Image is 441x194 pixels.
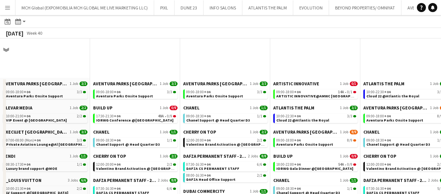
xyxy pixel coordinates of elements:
span: +04 [114,89,120,94]
span: 0/1 [353,91,356,93]
span: 3/3 [80,82,87,86]
a: DAFZA PERMANENT STAFF - 2019/20252 Jobs8/8 [93,177,178,183]
span: Chanel Support @ Head Quarter D3 [96,142,160,147]
div: FENDI1 Job1/108:30-17:30+041/1Luxury brand support @MOE [3,153,87,177]
span: 1 Job [430,130,438,134]
span: 3/3 [350,106,358,110]
span: 49A [158,114,164,118]
span: +04 [34,138,40,143]
span: 1 Job [340,106,348,110]
div: EXECUJET [GEOGRAPHIC_DATA]1 Job3/307:00-08:00 (Mon)+043/3Private Aviation Lounge@Al [GEOGRAPHIC_D... [3,129,87,153]
a: AVENTURA PARKS [GEOGRAPHIC_DATA]1 Job8/9 [273,129,358,135]
span: +04 [24,186,30,191]
span: 6/6 [173,188,176,190]
div: AVENTURA PARKS [GEOGRAPHIC_DATA]1 Job3/309:00-18:00+043/3Aventura Parks Onsite Support [93,81,178,105]
span: 8/8 [260,154,268,159]
span: 1/1 [263,115,266,117]
a: BUILD UP1 Job0/9 [273,153,358,159]
a: 09:00-18:00+048/9Aventura Parks Onsite Support [276,138,356,146]
a: 10:00-22:30+043/3Cloud 22 @Atlantis the Royal [276,114,356,122]
a: BUILD UP1 Job0/9 [93,105,178,111]
span: 1 Job [160,154,168,159]
span: 09:00-18:30 [366,139,390,142]
a: DAFZA PERMANENT STAFF - 2019/20252 Jobs8/8 [183,153,268,159]
a: AVENTURA PARKS [GEOGRAPHIC_DATA]1 Job3/3 [183,81,268,86]
span: AVENTURA PARKS DUBAI [183,81,248,86]
span: EXECUJET MIDDLE EAST CO [3,129,68,135]
button: EVOLUTION [293,0,329,15]
span: 1/1 [260,189,268,194]
span: CHERRY ON TOP [93,153,126,159]
span: +04 [384,186,390,191]
a: ATLANTIS THE PALM1 Job3/3 [273,105,358,111]
span: FENDI [3,153,15,159]
span: 8/9 [350,130,358,134]
a: 09:00-18:00+043/3Aventura Parks Onsite Support [96,89,176,98]
span: 2/2 [80,106,87,110]
button: MCH Global (EXPOMOBILIA MCH GLOBAL ME LIVE MARKETING LLC) [15,0,154,15]
a: 08:00-16:30+042/2DAFZA Head Office Support [186,173,266,182]
a: EXECUJET [GEOGRAPHIC_DATA]1 Job3/3 [3,129,87,135]
span: 1/1 [170,130,178,134]
span: +04 [24,114,30,119]
span: 8/9 [353,139,356,142]
span: 1/1 [347,187,352,191]
span: 1 Job [340,82,348,86]
span: ATLANTIS THE PALM [363,81,404,86]
span: AVENTURA PARKS DUBAI [93,81,158,86]
span: 2/2 [263,139,266,142]
span: 2/2 [170,154,178,159]
span: +04 [204,162,210,167]
span: 3/3 [83,139,86,142]
a: 18:00-22:00+0454A•0/9IORWG Gala Dinner @[GEOGRAPHIC_DATA] [276,162,356,171]
span: 6/6 [257,163,262,166]
span: 0/9 [350,154,358,159]
a: 17:30-21:30+0449A•0/9IORWG Conference @[GEOGRAPHIC_DATA] [96,114,176,122]
span: +04 [204,89,210,94]
span: 2 Jobs [248,154,258,159]
div: • [276,90,356,94]
span: ATLANTIS THE PALM [273,105,314,111]
a: 09:00-18:30+041/1Chanel Support @ Head Quarter D3 [186,114,266,122]
span: 12:00-20:00 [186,139,210,142]
span: 1/1 [77,163,82,166]
span: 3/3 [347,114,352,118]
span: AVENTURA PARKS DUBAI [3,81,68,86]
a: 09:00-18:00+0414A•0/1ARTISTIC INNOVATIVE@AMWC [GEOGRAPHIC_DATA] 2025 [276,89,356,98]
div: CHERRY ON TOP1 Job2/212:00-20:00+042/2Valentino Brand Activation @ [GEOGRAPHIC_DATA] [183,129,268,153]
span: 09:00-18:00 [6,90,30,94]
span: 1 Job [70,106,78,110]
span: Aventura Parks Onsite Support [276,142,333,147]
span: 3/3 [170,82,178,86]
span: 1 Job [250,82,258,86]
a: DUBAI COMMERCITY1 Job1/1 [183,188,268,194]
div: AVENTURA PARKS [GEOGRAPHIC_DATA]1 Job3/309:00-18:00+043/3Aventura Parks Onsite Support [183,81,268,105]
span: CHANEL [93,129,109,135]
span: 1/1 [260,106,268,110]
span: 10:00-22:30 [366,90,390,94]
span: 08:00-16:30 [186,174,210,177]
a: 09:00-18:00+043/3Aventura Parks Onsite Support [6,89,86,98]
span: 1 Job [70,82,78,86]
span: 6/6 [167,187,172,191]
span: +04 [294,114,300,119]
button: BEYOND PROPERTIES/ OMNIYAT [329,0,401,15]
span: 8/9 [347,139,352,142]
span: 0/1 [350,82,358,86]
span: CHERRY ON TOP [183,129,216,135]
span: +04 [384,114,390,119]
div: ATLANTIS THE PALM1 Job3/310:00-22:30+043/3Cloud 22 @Atlantis the Royal [273,105,358,129]
span: +04 [204,114,210,119]
span: 0/1 [347,90,352,94]
span: DUBAI COMMERCITY [183,188,225,194]
span: 3/3 [167,90,172,94]
span: 1 Job [160,106,168,110]
div: AVENTURA PARKS [GEOGRAPHIC_DATA]1 Job3/309:00-18:00+043/3Aventura Parks Onsite Support [3,81,87,105]
span: 1 Job [160,130,168,134]
span: 08:30-17:30 [6,163,30,166]
span: +04 [294,186,300,191]
span: +04 [114,162,120,167]
span: +04 [114,186,120,191]
span: Private Aviation Lounge@Al Maktoum Airport [6,142,96,147]
span: 2/2 [257,139,262,142]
